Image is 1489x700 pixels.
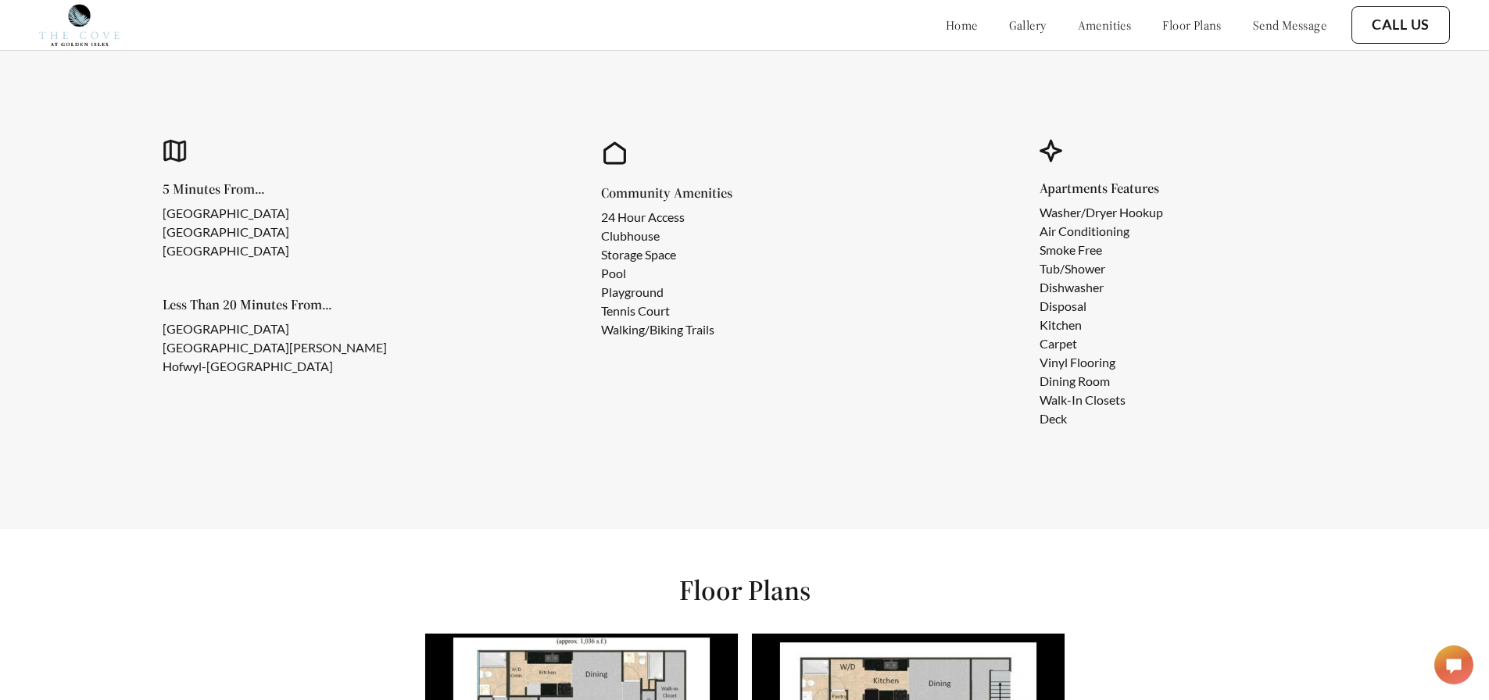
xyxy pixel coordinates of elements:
[1040,259,1163,278] li: Tub/Shower
[1040,203,1163,222] li: Washer/Dryer Hookup
[601,264,714,283] li: Pool
[163,357,387,376] li: Hofwyl-[GEOGRAPHIC_DATA]
[601,227,714,245] li: Clubhouse
[679,573,811,608] h1: Floor Plans
[601,208,714,227] li: 24 Hour Access
[1040,297,1163,316] li: Disposal
[163,338,387,357] li: [GEOGRAPHIC_DATA][PERSON_NAME]
[1351,6,1450,44] button: Call Us
[1162,17,1222,33] a: floor plans
[1040,181,1188,195] h5: Apartments Features
[163,298,412,312] h5: Less Than 20 Minutes From...
[601,320,714,339] li: Walking/Biking Trails
[1253,17,1326,33] a: send message
[601,283,714,302] li: Playground
[1040,409,1163,428] li: Deck
[163,320,387,338] li: [GEOGRAPHIC_DATA]
[601,186,739,200] h5: Community Amenities
[1040,372,1163,391] li: Dining Room
[1040,316,1163,334] li: Kitchen
[1040,222,1163,241] li: Air Conditioning
[601,245,714,264] li: Storage Space
[601,302,714,320] li: Tennis Court
[39,4,120,46] img: cove_at_golden_isles_logo.png
[1040,353,1163,372] li: Vinyl Flooring
[163,223,289,241] li: [GEOGRAPHIC_DATA]
[1078,17,1132,33] a: amenities
[163,204,289,223] li: [GEOGRAPHIC_DATA]
[1040,391,1163,409] li: Walk-In Closets
[163,241,289,260] li: [GEOGRAPHIC_DATA]
[1040,278,1163,297] li: Dishwasher
[1372,16,1430,34] a: Call Us
[163,182,314,196] h5: 5 Minutes From...
[1040,334,1163,353] li: Carpet
[946,17,978,33] a: home
[1009,17,1047,33] a: gallery
[1040,241,1163,259] li: Smoke Free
